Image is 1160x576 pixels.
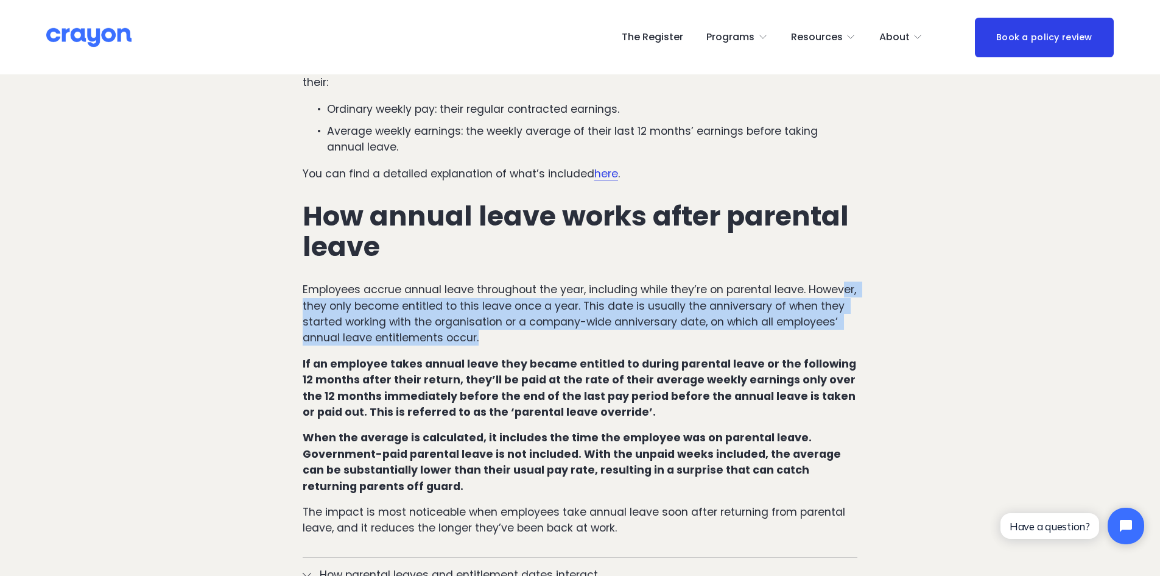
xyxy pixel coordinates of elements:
a: here [594,166,618,181]
p: Employees accrue annual leave throughout the year, including while they’re on parental leave. How... [303,282,857,346]
strong: When the average is calculated, it includes the time the employee was on parental leave. Governme... [303,430,843,493]
p: The impact is most noticeable when employees take annual leave soon after returning from parental... [303,504,857,536]
p: Ordinary weekly pay: their regular contracted earnings. [327,101,857,117]
img: Crayon [46,27,132,48]
iframe: Tidio Chat [990,497,1155,555]
strong: If an employee takes annual leave they became entitled to during parental leave or the following ... [303,357,859,419]
p: You can find a detailed explanation of what’s included . [303,166,857,182]
a: The Register [622,27,683,47]
a: Book a policy review [975,18,1114,57]
span: Resources [791,29,843,46]
span: Programs [706,29,754,46]
a: folder dropdown [791,27,856,47]
span: About [879,29,910,46]
a: folder dropdown [879,27,923,47]
strong: How annual leave works after parental leave [303,197,855,266]
a: folder dropdown [706,27,768,47]
p: Average weekly earnings: the weekly average of their last 12 months’ earnings before taking annua... [327,123,857,155]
